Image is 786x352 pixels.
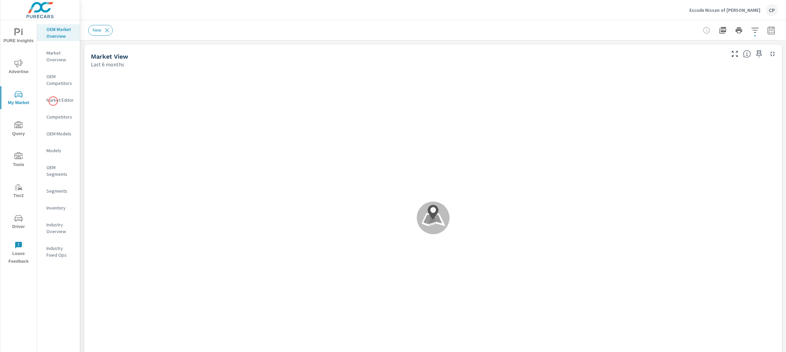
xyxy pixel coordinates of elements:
[2,121,35,138] span: Query
[2,214,35,231] span: Driver
[729,49,740,59] button: Make Fullscreen
[2,183,35,200] span: Tier2
[37,48,80,65] div: Market Overview
[0,20,37,268] div: nav menu
[2,28,35,45] span: PURE Insights
[46,50,74,63] p: Market Overview
[37,220,80,236] div: Industry Overview
[37,203,80,213] div: Inventory
[766,4,778,16] div: CP
[46,147,74,154] p: Models
[2,59,35,76] span: Advertise
[767,49,778,59] button: Minimize Widget
[46,114,74,120] p: Competitors
[91,60,124,68] p: Last 6 months
[37,95,80,105] div: Market Editor
[46,221,74,235] p: Industry Overview
[748,24,762,37] button: Apply Filters
[91,53,128,60] h5: Market View
[764,24,778,37] button: Select Date Range
[2,152,35,169] span: Tools
[37,243,80,260] div: Industry Fixed Ops
[46,26,74,39] p: OEM Market Overview
[754,49,764,59] span: Save this to your personalized report
[46,130,74,137] p: OEM Models
[37,112,80,122] div: Competitors
[88,25,113,36] div: New
[732,24,746,37] button: Print Report
[37,24,80,41] div: OEM Market Overview
[37,162,80,179] div: OEM Segments
[37,186,80,196] div: Segments
[46,204,74,211] p: Inventory
[46,97,74,103] p: Market Editor
[37,71,80,88] div: OEM Competitors
[46,164,74,178] p: OEM Segments
[89,28,105,33] span: New
[46,188,74,194] p: Segments
[2,241,35,265] span: Leave Feedback
[716,24,729,37] button: "Export Report to PDF"
[689,7,760,13] p: Escude Nissan of [PERSON_NAME]
[37,146,80,156] div: Models
[743,50,751,58] span: Find the biggest opportunities in your market for your inventory. Understand by postal code where...
[2,90,35,107] span: My Market
[37,129,80,139] div: OEM Models
[46,73,74,87] p: OEM Competitors
[46,245,74,258] p: Industry Fixed Ops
